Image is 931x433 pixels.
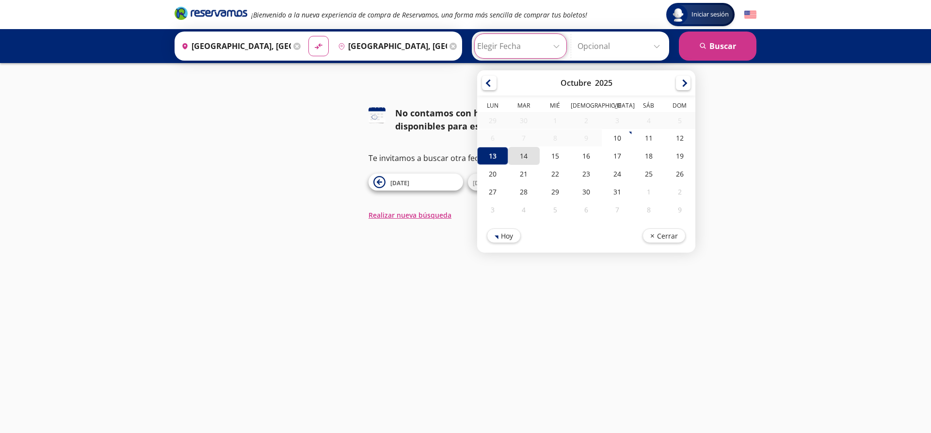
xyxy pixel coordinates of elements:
div: 19-Oct-25 [664,147,695,165]
th: Viernes [602,101,633,112]
div: 04-Nov-25 [508,201,539,219]
div: 22-Oct-25 [540,165,571,183]
div: 26-Oct-25 [664,165,695,183]
button: [DATE] [468,174,562,191]
div: 03-Nov-25 [477,201,508,219]
p: Te invitamos a buscar otra fecha o ruta [369,152,562,164]
div: 09-Nov-25 [664,201,695,219]
span: Iniciar sesión [688,10,733,19]
div: No contamos con horarios disponibles para esta fecha [395,107,562,133]
button: Buscar [679,32,756,61]
div: 04-Oct-25 [633,112,664,129]
div: 17-Oct-25 [602,147,633,165]
div: 18-Oct-25 [633,147,664,165]
div: 16-Oct-25 [571,147,602,165]
button: Realizar nueva búsqueda [369,210,451,220]
th: Sábado [633,101,664,112]
span: [DATE] [473,179,492,187]
div: 07-Oct-25 [508,129,539,146]
th: Lunes [477,101,508,112]
div: 02-Oct-25 [571,112,602,129]
th: Domingo [664,101,695,112]
div: 07-Nov-25 [602,201,633,219]
div: 02-Nov-25 [664,183,695,201]
div: 01-Nov-25 [633,183,664,201]
div: 05-Oct-25 [664,112,695,129]
div: 13-Oct-25 [477,147,508,165]
div: 2025 [595,78,612,88]
button: [DATE] [369,174,463,191]
div: 01-Oct-25 [540,112,571,129]
div: 30-Oct-25 [571,183,602,201]
div: 09-Oct-25 [571,129,602,146]
button: Cerrar [642,228,686,243]
div: 25-Oct-25 [633,165,664,183]
div: 15-Oct-25 [540,147,571,165]
th: Jueves [571,101,602,112]
i: Brand Logo [175,6,247,20]
div: 27-Oct-25 [477,183,508,201]
th: Martes [508,101,539,112]
div: 03-Oct-25 [602,112,633,129]
div: 28-Oct-25 [508,183,539,201]
div: 14-Oct-25 [508,147,539,165]
div: 30-Sep-25 [508,112,539,129]
div: 20-Oct-25 [477,165,508,183]
div: 24-Oct-25 [602,165,633,183]
input: Buscar Origen [177,34,291,58]
div: 21-Oct-25 [508,165,539,183]
span: [DATE] [390,179,409,187]
div: 29-Sep-25 [477,112,508,129]
div: Octubre [561,78,591,88]
div: 12-Oct-25 [664,129,695,147]
button: Hoy [487,228,521,243]
input: Buscar Destino [334,34,448,58]
button: English [744,9,756,21]
th: Miércoles [540,101,571,112]
div: 29-Oct-25 [540,183,571,201]
em: ¡Bienvenido a la nueva experiencia de compra de Reservamos, una forma más sencilla de comprar tus... [251,10,587,19]
input: Opcional [578,34,664,58]
div: 31-Oct-25 [602,183,633,201]
div: 06-Oct-25 [477,129,508,146]
input: Elegir Fecha [477,34,564,58]
div: 11-Oct-25 [633,129,664,147]
div: 05-Nov-25 [540,201,571,219]
div: 10-Oct-25 [602,129,633,147]
a: Brand Logo [175,6,247,23]
div: 23-Oct-25 [571,165,602,183]
div: 06-Nov-25 [571,201,602,219]
div: 08-Nov-25 [633,201,664,219]
div: 08-Oct-25 [540,129,571,146]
